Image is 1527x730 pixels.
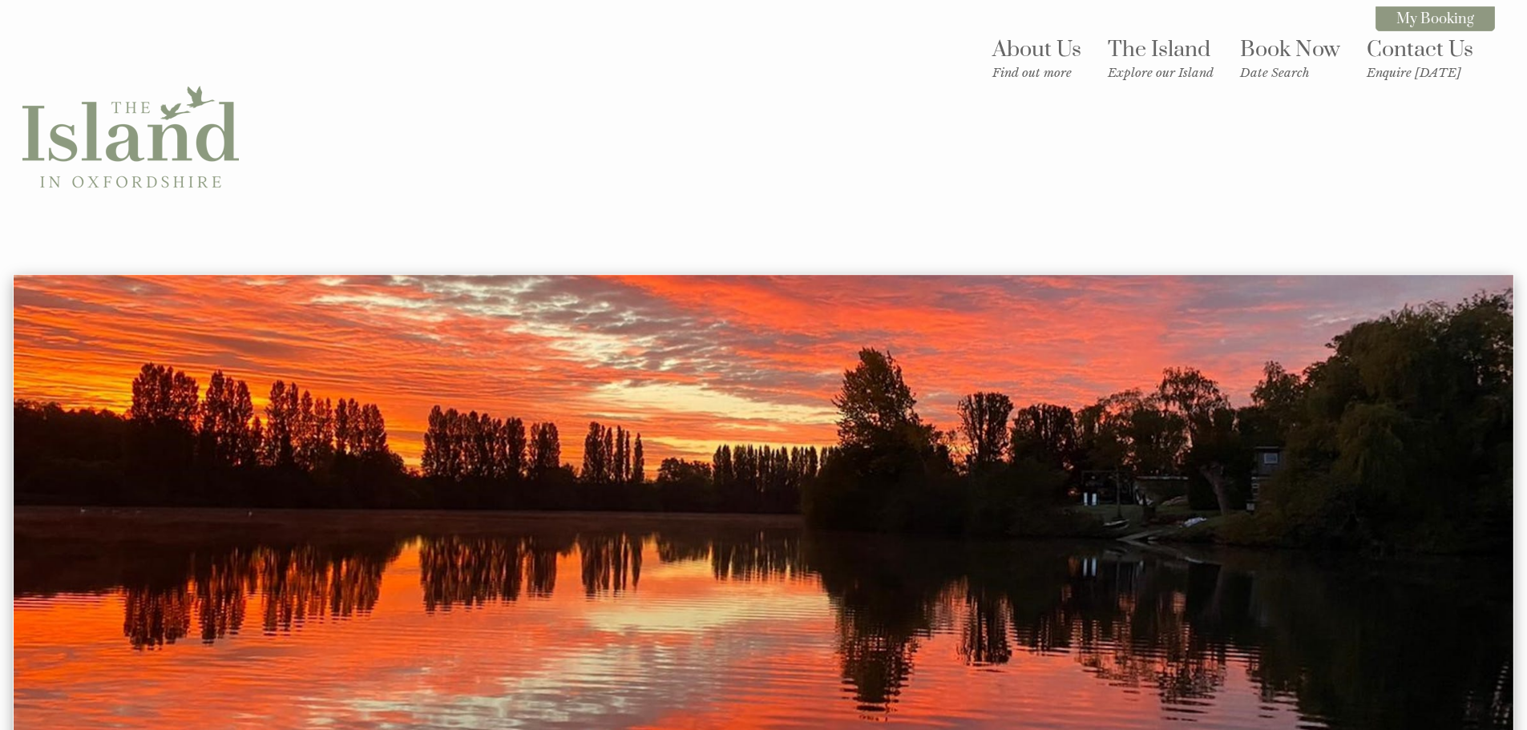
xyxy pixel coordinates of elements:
a: My Booking [1376,6,1495,31]
a: The IslandExplore our Island [1108,36,1214,80]
small: Date Search [1240,65,1340,80]
small: Explore our Island [1108,65,1214,80]
small: Find out more [992,65,1081,80]
a: Book NowDate Search [1240,36,1340,80]
a: Contact UsEnquire [DATE] [1367,36,1473,80]
small: Enquire [DATE] [1367,65,1473,80]
img: The Island in Oxfordshire [22,30,239,246]
a: About UsFind out more [992,36,1081,80]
